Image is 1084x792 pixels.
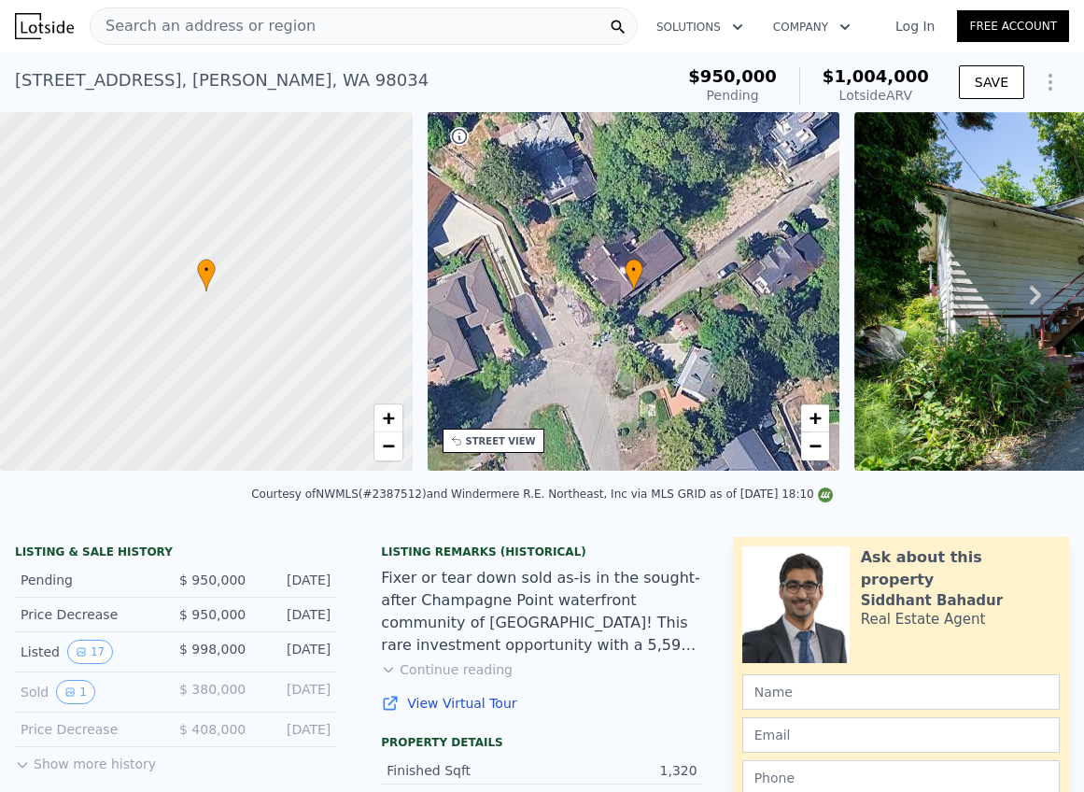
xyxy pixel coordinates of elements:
span: $ 380,000 [179,682,246,697]
button: Solutions [641,10,758,44]
button: SAVE [959,65,1024,99]
a: Free Account [957,10,1069,42]
a: View Virtual Tour [381,694,702,713]
div: Price Decrease [21,720,161,739]
div: LISTING & SALE HISTORY [15,544,336,563]
span: • [197,262,216,278]
div: Listing Remarks (Historical) [381,544,702,559]
input: Name [742,674,1060,710]
input: Email [742,717,1060,753]
div: Price Decrease [21,605,161,624]
a: Zoom in [374,404,402,432]
span: + [809,406,822,430]
div: Property details [381,735,702,750]
button: Show more history [15,747,156,773]
div: STREET VIEW [466,434,536,448]
div: [DATE] [260,640,331,664]
a: Zoom out [801,432,829,460]
div: Sold [21,680,161,704]
span: $ 950,000 [179,607,246,622]
button: Continue reading [381,660,513,679]
div: [DATE] [260,571,331,589]
div: Listed [21,640,161,664]
div: Courtesy of NWMLS (#2387512) and Windermere R.E. Northeast, Inc via MLS GRID as of [DATE] 18:10 [251,488,833,501]
span: $ 998,000 [179,642,246,657]
span: • [625,262,643,278]
span: − [809,434,822,458]
div: [DATE] [260,720,331,739]
div: Real Estate Agent [861,610,986,629]
a: Zoom out [374,432,402,460]
span: $ 950,000 [179,573,246,587]
span: + [382,406,394,430]
a: Log In [873,17,957,35]
span: − [382,434,394,458]
div: • [197,259,216,291]
div: Lotside ARV [823,86,929,105]
div: Finished Sqft [387,761,542,780]
div: 1,320 [542,761,697,780]
img: NWMLS Logo [818,488,833,502]
div: [DATE] [260,605,331,624]
span: $ 408,000 [179,722,246,737]
div: Ask about this property [861,546,1060,591]
div: • [625,259,643,291]
button: View historical data [67,640,113,664]
button: Company [758,10,866,44]
div: [DATE] [260,680,331,704]
span: $950,000 [688,66,777,86]
div: Pending [688,86,777,105]
button: Show Options [1032,64,1069,101]
img: Lotside [15,13,74,39]
div: Siddhant Bahadur [861,591,1003,610]
div: Fixer or tear down sold as-is in the sought-after Champagne Point waterfront community of [GEOGRA... [381,567,702,657]
span: $1,004,000 [823,66,929,86]
a: Zoom in [801,404,829,432]
div: Pending [21,571,161,589]
span: Search an address or region [91,15,316,37]
button: View historical data [56,680,95,704]
div: [STREET_ADDRESS] , [PERSON_NAME] , WA 98034 [15,67,429,93]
